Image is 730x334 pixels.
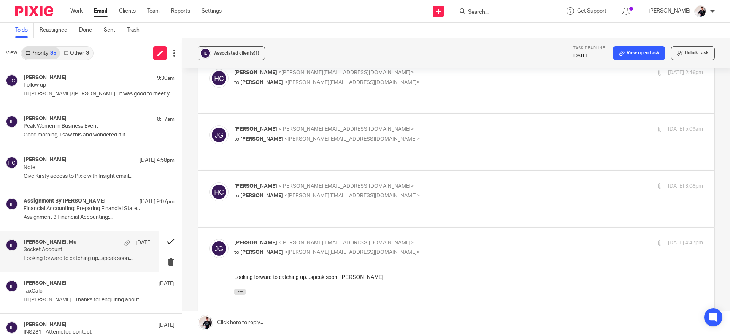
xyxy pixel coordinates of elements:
[6,116,18,128] img: svg%3E
[24,157,67,163] h4: [PERSON_NAME]
[79,23,98,38] a: Done
[22,47,60,59] a: Priority35
[649,7,690,15] p: [PERSON_NAME]
[694,5,706,17] img: AV307615.jpg
[240,136,283,142] span: [PERSON_NAME]
[613,46,665,60] a: View open task
[24,247,126,253] p: Socket Account
[198,46,265,60] button: Associated clients(1)
[6,198,18,210] img: svg%3E
[24,173,175,180] p: Give Kirsty access to Pixie with Insight email...
[159,280,175,288] p: [DATE]
[234,136,239,142] span: to
[278,240,414,245] span: <[PERSON_NAME][EMAIL_ADDRESS][DOMAIN_NAME]>
[573,53,605,59] p: [DATE]
[24,297,175,303] p: Hi [PERSON_NAME] Thanks for enquiring about...
[24,165,144,171] p: Note
[24,132,175,138] p: Good morning, I saw this and wondered if it...
[24,116,67,122] h4: [PERSON_NAME]
[15,23,34,38] a: To do
[140,157,175,164] p: [DATE] 4:58pm
[209,125,229,144] img: svg%3E
[24,91,175,97] p: Hi [PERSON_NAME]/[PERSON_NAME] It was good to meet you...
[240,250,283,255] span: [PERSON_NAME]
[136,239,152,247] p: [DATE]
[284,250,420,255] span: <[PERSON_NAME][EMAIL_ADDRESS][DOMAIN_NAME]>
[668,182,703,190] p: [DATE] 3:08pm
[668,69,703,77] p: [DATE] 2:46pm
[671,46,715,60] button: Unlink task
[127,23,145,38] a: Trash
[147,7,160,15] a: Team
[668,239,703,247] p: [DATE] 4:47pm
[234,240,277,245] span: [PERSON_NAME]
[24,255,152,262] p: Looking forward to catching up...speak soon,...
[573,46,605,50] span: Task deadline
[60,47,92,59] a: Other3
[234,250,239,255] span: to
[284,136,420,142] span: <[PERSON_NAME][EMAIL_ADDRESS][DOMAIN_NAME]>
[234,80,239,85] span: to
[240,193,283,198] span: [PERSON_NAME]
[6,74,18,87] img: svg%3E
[157,116,175,123] p: 8:17am
[234,127,277,132] span: [PERSON_NAME]
[171,7,190,15] a: Reports
[15,6,53,16] img: Pixie
[209,69,229,88] img: svg%3E
[104,23,121,38] a: Sent
[40,23,73,38] a: Reassigned
[94,7,108,15] a: Email
[50,51,56,56] div: 35
[278,70,414,75] span: <[PERSON_NAME][EMAIL_ADDRESS][DOMAIN_NAME]>
[234,184,277,189] span: [PERSON_NAME]
[254,51,259,55] span: (1)
[668,125,703,133] p: [DATE] 5:09am
[24,288,144,294] p: TaxCalc
[234,193,239,198] span: to
[24,198,106,204] h4: Assignment By [PERSON_NAME]
[119,7,136,15] a: Clients
[24,280,67,287] h4: [PERSON_NAME]
[86,51,89,56] div: 3
[24,82,144,89] p: Follow up
[202,7,222,15] a: Settings
[6,321,18,334] img: svg%3E
[24,206,144,212] p: Financial Accounting: Preparing Financial Statements - Assignment 3
[278,127,414,132] span: <[PERSON_NAME][EMAIL_ADDRESS][DOMAIN_NAME]>
[6,157,18,169] img: svg%3E
[24,239,76,245] h4: [PERSON_NAME], Me
[278,184,414,189] span: <[PERSON_NAME][EMAIL_ADDRESS][DOMAIN_NAME]>
[24,123,144,130] p: Peak Women in Business Event
[6,49,17,57] span: View
[24,214,175,221] p: Assignment 3 Financial Accounting:...
[240,80,283,85] span: [PERSON_NAME]
[70,7,83,15] a: Work
[234,70,277,75] span: [PERSON_NAME]
[284,193,420,198] span: <[PERSON_NAME][EMAIL_ADDRESS][DOMAIN_NAME]>
[284,80,420,85] span: <[PERSON_NAME][EMAIL_ADDRESS][DOMAIN_NAME]>
[140,198,175,206] p: [DATE] 9:07pm
[209,239,229,258] img: svg%3E
[6,280,18,292] img: svg%3E
[577,8,606,14] span: Get Support
[200,47,211,59] img: svg%3E
[209,182,229,201] img: svg%3E
[214,51,259,55] span: Associated clients
[24,321,67,328] h4: [PERSON_NAME]
[159,321,175,329] p: [DATE]
[157,74,175,82] p: 9:30am
[6,239,18,251] img: svg%3E
[24,74,67,81] h4: [PERSON_NAME]
[467,9,536,16] input: Search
